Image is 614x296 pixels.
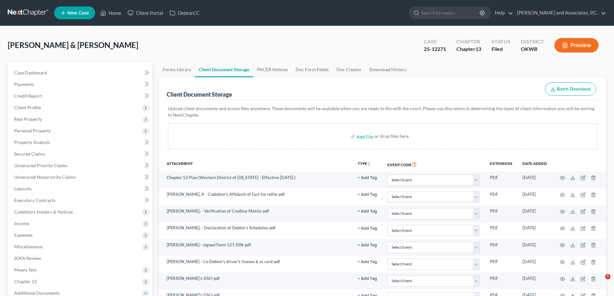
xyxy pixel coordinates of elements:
div: or drop files here [375,133,409,139]
a: Forms Library [159,62,195,77]
a: Credit Report [9,90,152,102]
div: Chapter [456,38,481,45]
th: Date added [517,157,552,172]
span: 5 [605,274,610,279]
button: + Add Tag [358,243,377,247]
td: PDF [485,188,517,205]
a: + Add Tag [358,175,377,181]
td: [PERSON_NAME]'s DSO-pdf [159,272,353,289]
a: Download History [365,62,410,77]
td: [DATE] [517,239,552,256]
div: Filed [492,45,511,53]
span: Real Property [14,116,42,122]
td: [PERSON_NAME], - Verification of Creditor Matrix-pdf [159,205,353,222]
td: [DATE] [517,272,552,289]
div: Status [492,38,511,45]
th: Attachment [159,157,353,172]
span: New Case [67,11,89,15]
span: Unsecured Priority Claims [14,163,67,168]
div: 25-12271 [424,45,446,53]
a: + Add Tag [358,259,377,265]
span: Lawsuits [14,186,32,191]
span: Chapter 13 [14,279,37,284]
a: + Add Tag [358,191,377,197]
span: Batch Download [557,86,590,92]
td: PDF [485,205,517,222]
span: [PERSON_NAME] & [PERSON_NAME] [8,40,138,50]
span: Codebtors Insiders & Notices [14,209,73,215]
a: Lawsuits [9,183,152,195]
span: SOFA Review [14,255,41,261]
a: SOFA Review [9,253,152,264]
a: Help [492,7,513,19]
td: PDF [485,239,517,256]
span: Credit Report [14,93,42,99]
a: PACER Notices [253,62,292,77]
a: Client Portal [124,7,166,19]
span: Additional Documents [14,290,60,296]
td: PDF [485,272,517,289]
button: Batch Download [545,82,596,96]
td: Chapter 13 Plan (Western District of [US_STATE] - Effective [DATE] ) [159,172,353,188]
td: [DATE] [517,256,552,272]
td: PDF [485,222,517,239]
td: [PERSON_NAME], K - Codebtor's Affidavit of Fact for refile-pdf [159,188,353,205]
div: Client Document Storage [167,91,232,98]
td: PDF [485,172,517,188]
div: OKWB [521,45,544,53]
td: [DATE] [517,172,552,188]
td: [PERSON_NAME] - Co Debtor's driver's license & ss card-pdf [159,256,353,272]
a: Secured Claims [9,148,152,160]
span: Unsecured Nonpriority Claims [14,174,76,180]
span: Income [14,221,29,226]
a: Payments [9,79,152,90]
div: District [521,38,544,45]
a: [PERSON_NAME] and Associates, P.C. [514,7,606,19]
a: + Add Tag [358,275,377,282]
i: unfold_more [367,162,371,166]
button: + Add Tag [358,176,377,180]
a: Client Document Storage [195,62,253,77]
td: [DATE] [517,205,552,222]
th: Extension [485,157,517,172]
span: Payments [14,81,34,87]
span: Personal Property [14,128,51,133]
span: Secured Claims [14,151,45,157]
span: Case Dashboard [14,70,47,75]
button: + Add Tag [358,260,377,264]
td: [DATE] [517,188,552,205]
button: + Add Tag [358,193,377,197]
td: [PERSON_NAME], - Declaration of Debtor's Schedules-pdf [159,222,353,239]
button: Preview [554,38,599,53]
input: Search by name... [422,7,481,19]
a: Property Analysis [9,137,152,148]
a: + Add Tag [358,208,377,214]
a: Doc Creator [333,62,365,77]
th: Event Code [382,157,485,172]
a: DebtorCC [166,7,203,19]
button: TYPEunfold_more [358,162,371,166]
iframe: Intercom live chat [592,274,608,290]
div: Case [424,38,446,45]
a: Home [97,7,124,19]
a: Case Dashboard [9,67,152,79]
td: [DATE] [517,222,552,239]
span: Property Analysis [14,139,50,145]
td: [PERSON_NAME] - signed Form 121 SSN-pdf [159,239,353,256]
a: + Add Tag [358,225,377,231]
button: + Add Tag [358,209,377,214]
td: PDF [485,256,517,272]
span: Executory Contracts [14,197,55,203]
span: Expenses [14,232,33,238]
a: Executory Contracts [9,195,152,206]
a: Unsecured Nonpriority Claims [9,171,152,183]
button: + Add Tag [358,226,377,231]
button: + Add Tag [358,277,377,281]
span: Means Test [14,267,36,272]
span: Client Profile [14,105,41,110]
a: Unsecured Priority Claims [9,160,152,171]
a: + Add Tag [358,242,377,248]
p: Upload client documents and access files anywhere. These documents will be available when you are... [168,105,597,118]
a: Doc Form Fields [292,62,333,77]
div: Chapter [456,45,481,53]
